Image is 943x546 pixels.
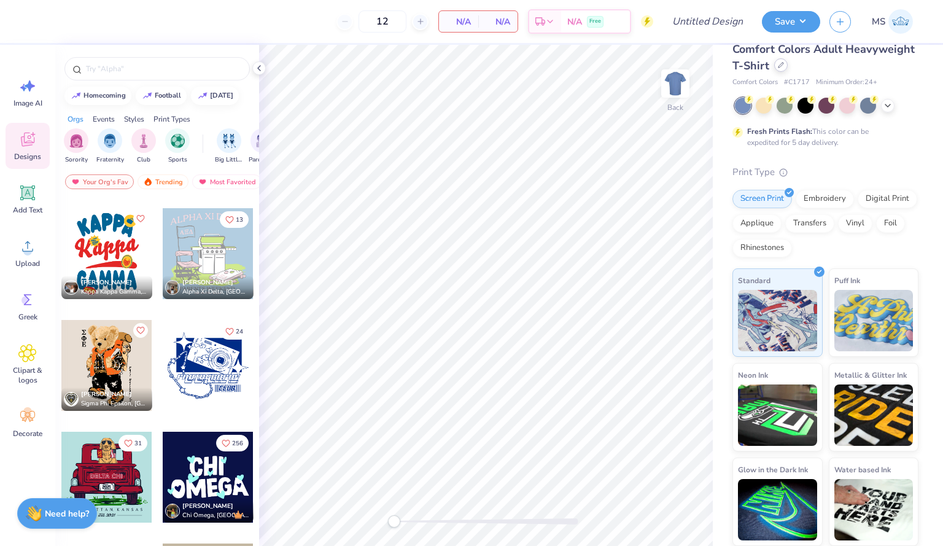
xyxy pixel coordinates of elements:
div: Rhinestones [732,239,792,257]
img: trend_line.gif [142,92,152,99]
input: – – [359,10,406,33]
img: Puff Ink [834,290,914,351]
span: # C1717 [784,77,810,88]
span: Clipart & logos [7,365,48,385]
div: halloween [210,92,233,99]
img: trend_line.gif [71,92,81,99]
img: Sorority Image [69,134,83,148]
span: Club [137,155,150,165]
div: Trending [138,174,188,189]
img: Big Little Reveal Image [222,134,236,148]
button: filter button [64,128,88,165]
span: Sports [168,155,187,165]
button: filter button [215,128,243,165]
img: trend_line.gif [198,92,208,99]
span: Standard [738,274,770,287]
span: Add Text [13,205,42,215]
div: Screen Print [732,190,792,208]
span: N/A [446,15,471,28]
span: Glow in the Dark Ink [738,463,808,476]
span: N/A [567,15,582,28]
img: Water based Ink [834,479,914,540]
img: Neon Ink [738,384,817,446]
span: [PERSON_NAME] [182,502,233,510]
span: Chi Omega, [GEOGRAPHIC_DATA][US_STATE] [182,511,249,520]
button: filter button [131,128,156,165]
div: filter for Sports [165,128,190,165]
span: Comfort Colors [732,77,778,88]
span: Big Little Reveal [215,155,243,165]
div: Embroidery [796,190,854,208]
span: Sorority [65,155,88,165]
img: Club Image [137,134,150,148]
button: homecoming [64,87,131,105]
span: Kappa Kappa Gamma, [GEOGRAPHIC_DATA][US_STATE], [GEOGRAPHIC_DATA] [81,287,147,297]
div: Back [667,102,683,113]
div: Print Type [732,165,918,179]
span: Upload [15,259,40,268]
div: Styles [124,114,144,125]
span: Sigma Phi Epsilon, [GEOGRAPHIC_DATA][US_STATE] [81,399,147,408]
button: Like [118,435,147,451]
img: Madeline Stead [888,9,913,34]
img: Back [663,71,688,96]
div: football [155,92,181,99]
div: Transfers [785,214,834,233]
div: This color can be expedited for 5 day delivery. [747,126,898,148]
span: Decorate [13,429,42,439]
span: 13 [236,217,243,223]
button: Like [220,323,249,340]
button: Save [762,11,820,33]
div: Your Org's Fav [65,174,134,189]
div: Applique [732,214,782,233]
div: filter for Parent's Weekend [249,128,277,165]
span: Neon Ink [738,369,768,381]
img: Parent's Weekend Image [256,134,270,148]
span: N/A [486,15,510,28]
div: Orgs [68,114,83,125]
img: most_fav.gif [71,177,80,186]
div: Events [93,114,115,125]
span: Free [589,17,601,26]
span: Fraternity [96,155,124,165]
span: [PERSON_NAME] [182,278,233,287]
span: Water based Ink [834,463,891,476]
div: Print Types [153,114,190,125]
div: Vinyl [838,214,872,233]
button: filter button [96,128,124,165]
input: Try "Alpha" [85,63,242,75]
div: Foil [876,214,905,233]
span: Greek [18,312,37,322]
div: Digital Print [858,190,917,208]
span: 256 [232,440,243,447]
span: Metallic & Glitter Ink [834,369,907,381]
strong: Need help? [45,508,89,520]
span: [PERSON_NAME] [81,390,132,399]
img: Glow in the Dark Ink [738,479,817,540]
div: filter for Big Little Reveal [215,128,243,165]
span: MS [872,15,885,29]
span: Designs [14,152,41,162]
span: [PERSON_NAME] [81,278,132,287]
div: filter for Sorority [64,128,88,165]
span: Image AI [14,98,42,108]
span: Puff Ink [834,274,860,287]
img: Standard [738,290,817,351]
div: filter for Club [131,128,156,165]
div: homecoming [83,92,126,99]
span: Minimum Order: 24 + [816,77,877,88]
img: Fraternity Image [103,134,117,148]
div: Most Favorited [192,174,262,189]
button: [DATE] [191,87,239,105]
img: Metallic & Glitter Ink [834,384,914,446]
img: most_fav.gif [198,177,208,186]
input: Untitled Design [662,9,753,34]
button: filter button [165,128,190,165]
button: Like [133,323,148,338]
span: 31 [134,440,142,447]
a: MS [866,9,918,34]
strong: Fresh Prints Flash: [747,127,812,136]
div: Accessibility label [388,515,400,528]
span: Alpha Xi Delta, [GEOGRAPHIC_DATA] [182,287,249,297]
img: Sports Image [171,134,185,148]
